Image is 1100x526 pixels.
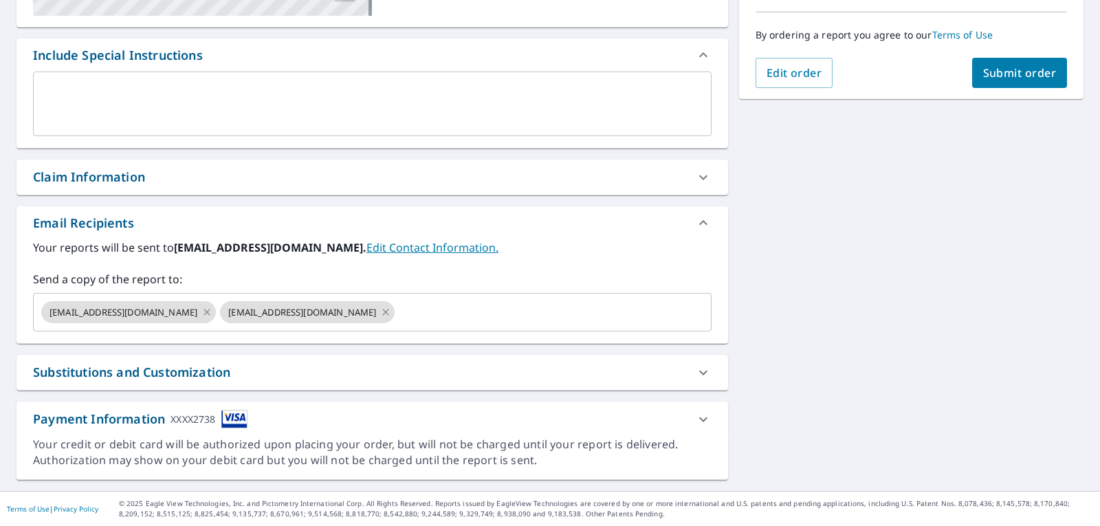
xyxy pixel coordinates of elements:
[33,239,712,256] label: Your reports will be sent to
[932,28,993,41] a: Terms of Use
[221,410,247,428] img: cardImage
[33,437,712,468] div: Your credit or debit card will be authorized upon placing your order, but will not be charged unt...
[756,58,833,88] button: Edit order
[33,168,145,186] div: Claim Information
[41,301,216,323] div: [EMAIL_ADDRESS][DOMAIN_NAME]
[41,306,206,319] span: [EMAIL_ADDRESS][DOMAIN_NAME]
[33,214,134,232] div: Email Recipients
[220,306,384,319] span: [EMAIL_ADDRESS][DOMAIN_NAME]
[16,160,728,195] div: Claim Information
[7,504,49,514] a: Terms of Use
[33,46,203,65] div: Include Special Instructions
[220,301,395,323] div: [EMAIL_ADDRESS][DOMAIN_NAME]
[366,240,498,255] a: EditContactInfo
[16,402,728,437] div: Payment InformationXXXX2738cardImage
[170,410,215,428] div: XXXX2738
[756,29,1067,41] p: By ordering a report you agree to our
[33,363,230,382] div: Substitutions and Customization
[7,505,98,513] p: |
[174,240,366,255] b: [EMAIL_ADDRESS][DOMAIN_NAME].
[33,410,247,428] div: Payment Information
[983,65,1057,80] span: Submit order
[972,58,1068,88] button: Submit order
[119,498,1093,519] p: © 2025 Eagle View Technologies, Inc. and Pictometry International Corp. All Rights Reserved. Repo...
[54,504,98,514] a: Privacy Policy
[16,39,728,72] div: Include Special Instructions
[16,206,728,239] div: Email Recipients
[16,355,728,390] div: Substitutions and Customization
[33,271,712,287] label: Send a copy of the report to:
[767,65,822,80] span: Edit order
